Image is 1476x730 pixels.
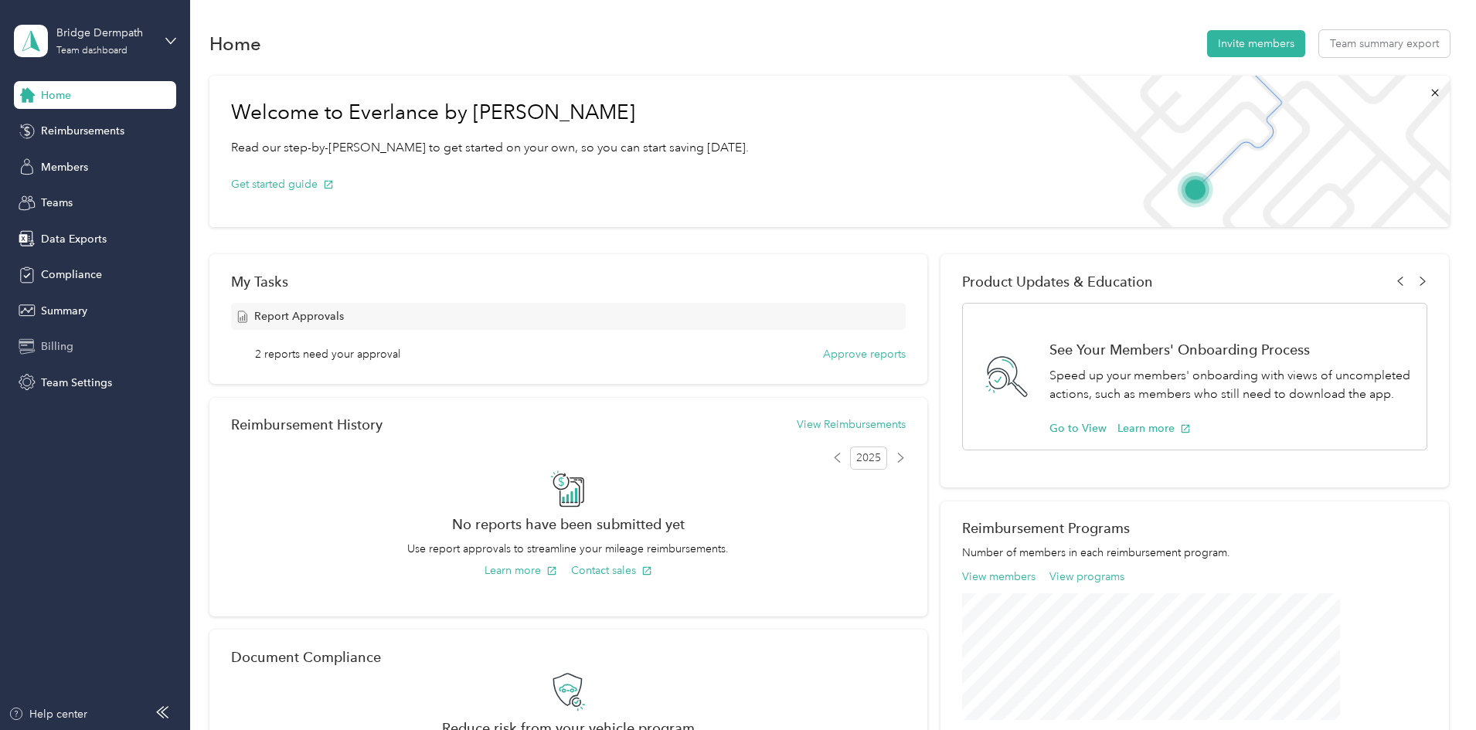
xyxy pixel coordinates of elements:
[1049,569,1124,585] button: View programs
[850,446,887,470] span: 2025
[485,562,557,579] button: Learn more
[231,273,906,290] div: My Tasks
[231,541,906,557] p: Use report approvals to streamline your mileage reimbursements.
[962,545,1427,561] p: Number of members in each reimbursement program.
[1049,341,1410,358] h1: See Your Members' Onboarding Process
[231,138,749,158] p: Read our step-by-[PERSON_NAME] to get started on your own, so you can start saving [DATE].
[231,516,906,532] h2: No reports have been submitted yet
[231,649,381,665] h2: Document Compliance
[41,123,124,139] span: Reimbursements
[254,308,344,324] span: Report Approvals
[1049,366,1410,404] p: Speed up your members' onboarding with views of uncompleted actions, such as members who still ne...
[1207,30,1305,57] button: Invite members
[962,569,1036,585] button: View members
[56,46,128,56] div: Team dashboard
[1053,76,1449,227] img: Welcome to everlance
[41,375,112,391] span: Team Settings
[1319,30,1450,57] button: Team summary export
[209,36,261,52] h1: Home
[962,273,1153,290] span: Product Updates & Education
[962,520,1427,536] h2: Reimbursement Programs
[231,100,749,125] h1: Welcome to Everlance by [PERSON_NAME]
[1049,420,1107,436] button: Go to View
[571,562,652,579] button: Contact sales
[9,706,87,722] button: Help center
[56,25,153,41] div: Bridge Dermpath
[41,159,88,175] span: Members
[231,416,383,433] h2: Reimbursement History
[41,338,73,355] span: Billing
[1389,643,1476,730] iframe: Everlance-gr Chat Button Frame
[231,176,334,192] button: Get started guide
[1117,420,1191,436] button: Learn more
[797,416,906,433] button: View Reimbursements
[41,303,87,319] span: Summary
[41,87,71,104] span: Home
[41,195,73,211] span: Teams
[41,267,102,283] span: Compliance
[41,231,107,247] span: Data Exports
[823,346,906,362] button: Approve reports
[255,346,400,362] span: 2 reports need your approval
